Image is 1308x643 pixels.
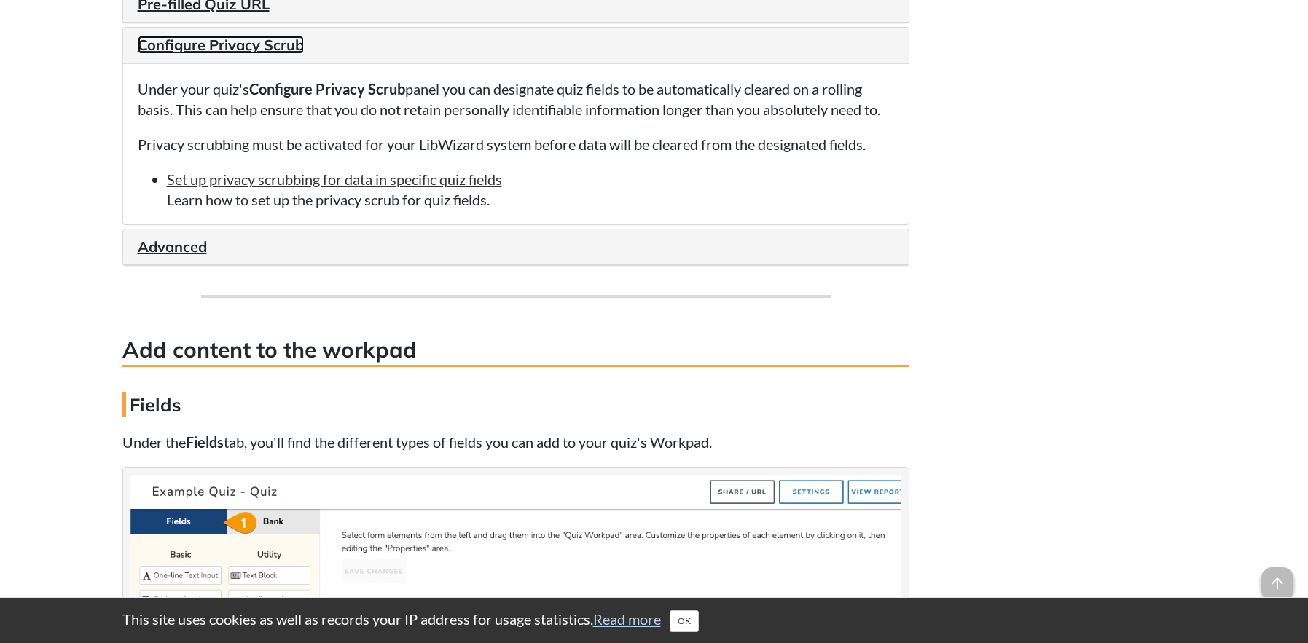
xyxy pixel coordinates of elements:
[138,79,894,119] p: Under your quiz's panel you can designate quiz fields to be automatically cleared on a rolling ba...
[593,610,661,628] a: Read more
[122,432,909,452] p: Under the tab, you'll find the different types of fields you can add to your quiz's Workpad.
[167,169,894,210] li: Learn how to set up the privacy scrub for quiz fields.
[138,134,894,154] p: Privacy scrubbing must be activated for your LibWizard system before data will be cleared from th...
[249,80,405,98] strong: Configure Privacy Scrub
[186,433,224,451] strong: Fields
[138,237,207,256] a: Advanced
[122,392,909,417] h4: Fields
[670,610,699,632] button: Close
[108,609,1201,632] div: This site uses cookies as well as records your IP address for usage statistics.
[138,36,304,54] a: Configure Privacy Scrub
[122,334,909,367] h3: Add content to the workpad
[1261,567,1293,599] span: arrow_upward
[167,170,502,188] a: Set up privacy scrubbing for data in specific quiz fields
[130,475,901,631] img: The Fields tab
[1261,569,1293,586] a: arrow_upward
